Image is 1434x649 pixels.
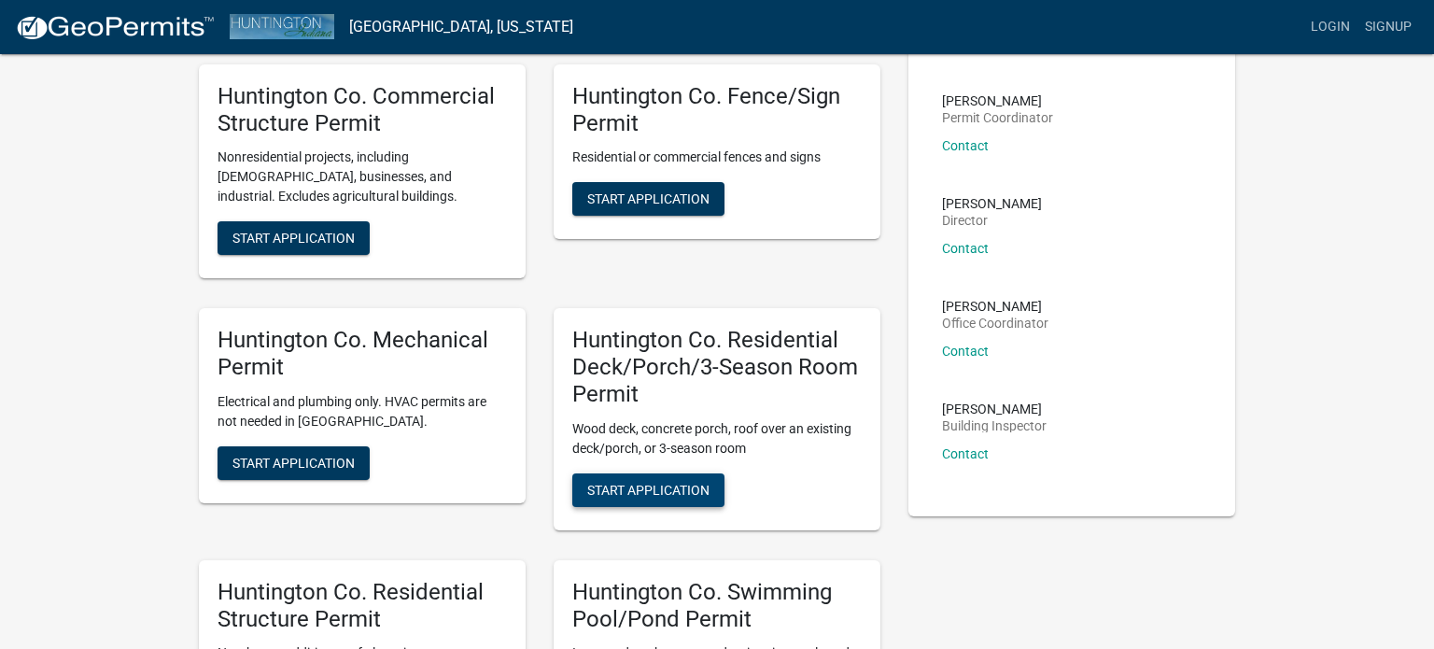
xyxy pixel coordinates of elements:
[232,455,355,470] span: Start Application
[218,446,370,480] button: Start Application
[587,482,710,497] span: Start Application
[218,392,507,431] p: Electrical and plumbing only. HVAC permits are not needed in [GEOGRAPHIC_DATA].
[1357,9,1419,45] a: Signup
[218,221,370,255] button: Start Application
[218,83,507,137] h5: Huntington Co. Commercial Structure Permit
[587,191,710,206] span: Start Application
[572,148,862,167] p: Residential or commercial fences and signs
[572,327,862,407] h5: Huntington Co. Residential Deck/Porch/3-Season Room Permit
[232,231,355,246] span: Start Application
[942,344,989,359] a: Contact
[572,419,862,459] p: Wood deck, concrete porch, roof over an existing deck/porch, or 3-season room
[349,11,573,43] a: [GEOGRAPHIC_DATA], [US_STATE]
[572,579,862,633] h5: Huntington Co. Swimming Pool/Pond Permit
[942,111,1053,124] p: Permit Coordinator
[942,197,1042,210] p: [PERSON_NAME]
[942,419,1047,432] p: Building Inspector
[942,94,1053,107] p: [PERSON_NAME]
[218,327,507,381] h5: Huntington Co. Mechanical Permit
[942,402,1047,416] p: [PERSON_NAME]
[572,182,724,216] button: Start Application
[942,138,989,153] a: Contact
[942,446,989,461] a: Contact
[1303,9,1357,45] a: Login
[942,241,989,256] a: Contact
[218,148,507,206] p: Nonresidential projects, including [DEMOGRAPHIC_DATA], businesses, and industrial. Excludes agric...
[942,300,1048,313] p: [PERSON_NAME]
[942,214,1042,227] p: Director
[230,14,334,39] img: Huntington County, Indiana
[218,579,507,633] h5: Huntington Co. Residential Structure Permit
[572,83,862,137] h5: Huntington Co. Fence/Sign Permit
[942,317,1048,330] p: Office Coordinator
[572,473,724,507] button: Start Application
